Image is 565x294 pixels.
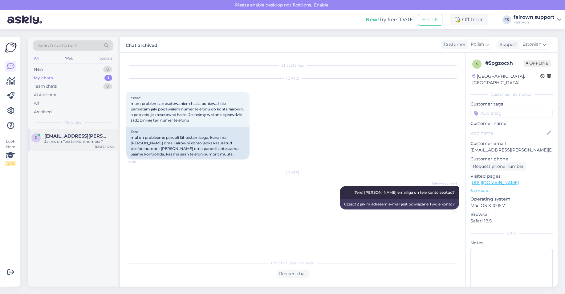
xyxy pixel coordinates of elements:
[312,2,330,8] span: Enable
[450,14,488,25] div: Off-hour
[470,218,553,224] p: Safari 18.5
[103,66,112,72] div: 0
[271,260,315,266] span: Chat has been archived
[470,173,553,180] p: Visited pages
[34,100,39,106] div: All
[434,210,457,214] span: 13:15
[470,230,553,236] div: Extra
[34,92,57,98] div: AI Assistant
[522,41,541,48] span: Estonian
[470,162,526,171] div: Request phone number
[366,17,379,23] b: New!
[98,54,113,62] div: Socials
[476,62,478,66] span: 5
[126,127,250,159] div: Tere mul on probleeme parooli lähtestamisega, kuna ma [PERSON_NAME] oma Fairowni konto jaoks kasu...
[502,15,511,24] div: FS
[470,202,553,209] p: Mac OS X 10.15.7
[5,139,16,166] div: Look Here
[471,41,484,48] span: Polish
[514,15,555,20] div: fairown support
[131,96,245,122] span: cześć mam problem z zresetowaniem hasła ponieważ nie pamietam jaki podawałem numer telefonu do ko...
[470,180,519,185] a: [URL][DOMAIN_NAME]
[470,240,553,246] p: Notes
[38,42,77,49] span: Search customers
[470,101,553,107] p: Customer tags
[126,76,459,81] div: [DATE]
[470,188,553,193] p: See more ...
[514,20,555,25] div: Fairown
[470,156,553,162] p: Customer phone
[470,147,553,153] p: [EMAIL_ADDRESS][PERSON_NAME][DOMAIN_NAME]
[5,42,17,53] img: Askly Logo
[34,75,53,81] div: My chats
[5,161,16,166] div: 2 / 3
[470,109,553,118] input: Add a tag
[103,83,112,89] div: 0
[95,144,115,149] div: [DATE] 17:00
[472,73,540,86] div: [GEOGRAPHIC_DATA], [GEOGRAPHIC_DATA]
[524,60,551,67] span: Offline
[126,63,459,68] div: Chat started
[497,41,517,48] div: Support
[33,54,40,62] div: All
[44,133,108,139] span: rafał.sowa@ispot.pl
[34,66,43,72] div: New
[514,15,561,25] a: fairown supportFairown
[418,14,442,26] button: Emails
[34,83,57,89] div: Team chats
[471,130,546,136] input: Add name
[34,109,52,115] div: Archived
[470,120,553,127] p: Customer name
[441,41,465,48] div: Customer
[64,54,75,62] div: Web
[128,160,151,164] span: 17:08
[104,75,112,81] div: 1
[44,139,115,144] div: Ja mis on Teie telefoni number?
[470,140,553,147] p: Customer email
[485,60,524,67] div: # 5pgzocxh
[340,199,459,209] div: Cześć! Z jakim adresem e-mail jest powiązane Twoje konto?
[355,190,455,195] span: Tere! [PERSON_NAME] emailiga on teie konto seotud?
[277,270,309,278] div: Reopen chat
[432,181,457,186] span: fairown support
[470,196,553,202] p: Operating system
[35,135,38,140] span: r
[126,170,459,176] div: [DATE]
[470,211,553,218] p: Browser
[126,40,157,49] label: Chat archived
[470,92,553,97] div: Customer information
[366,16,416,23] div: Try free [DATE]:
[65,120,81,125] span: My chats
